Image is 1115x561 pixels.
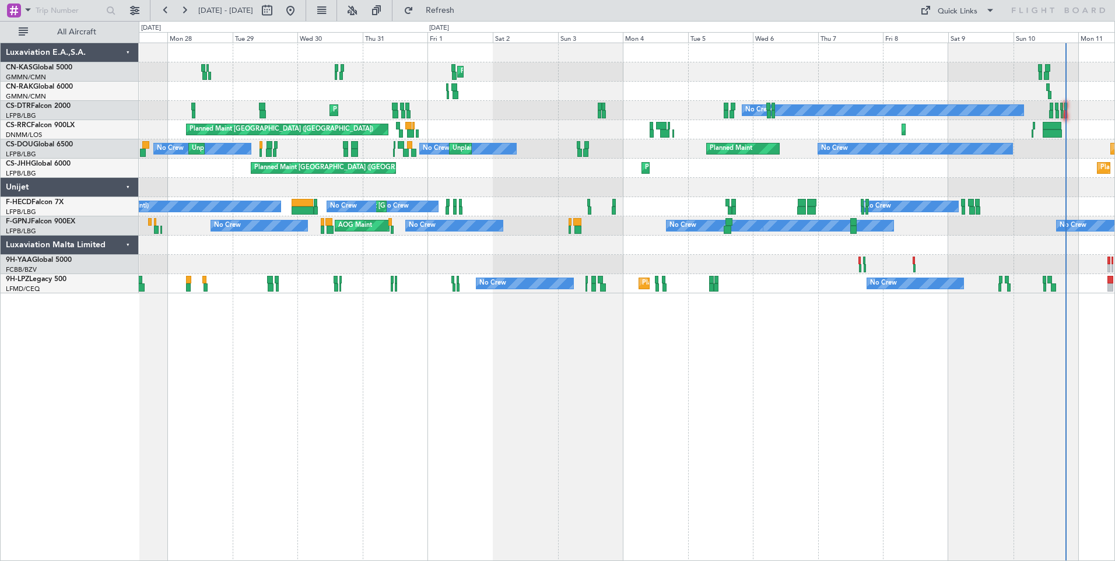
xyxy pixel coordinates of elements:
div: Sat 2 [493,32,558,43]
a: LFPB/LBG [6,169,36,178]
span: 9H-YAA [6,257,32,264]
a: DNMM/LOS [6,131,42,139]
a: CS-DOUGlobal 6500 [6,141,73,148]
div: No Crew [423,140,450,157]
a: 9H-YAAGlobal 5000 [6,257,72,264]
div: No Crew [864,198,891,215]
div: Sat 9 [948,32,1014,43]
span: [DATE] - [DATE] [198,5,253,16]
a: GMMN/CMN [6,92,46,101]
a: LFPB/LBG [6,208,36,216]
a: LFPB/LBG [6,227,36,236]
div: Wed 30 [297,32,363,43]
div: Mon 4 [623,32,688,43]
div: Planned Maint [710,140,752,157]
div: Unplanned Maint [GEOGRAPHIC_DATA] ([GEOGRAPHIC_DATA]) [192,140,384,157]
div: Sun 10 [1014,32,1079,43]
div: No Crew [382,198,409,215]
span: CN-RAK [6,83,33,90]
div: Thu 31 [363,32,428,43]
span: CS-DOU [6,141,33,148]
a: CN-KASGlobal 5000 [6,64,72,71]
span: CS-RRC [6,122,31,129]
a: FCBB/BZV [6,265,37,274]
div: No Crew [214,217,241,234]
div: No Crew [669,217,696,234]
a: 9H-LPZLegacy 500 [6,276,66,283]
div: Thu 7 [818,32,883,43]
a: CS-DTRFalcon 2000 [6,103,71,110]
div: No Crew [330,198,357,215]
button: All Aircraft [13,23,127,41]
span: CS-JHH [6,160,31,167]
a: GMMN/CMN [6,73,46,82]
a: CS-JHHGlobal 6000 [6,160,71,167]
span: 9H-LPZ [6,276,29,283]
span: All Aircraft [30,28,123,36]
span: Refresh [416,6,465,15]
div: [DATE] [141,23,161,33]
a: CS-RRCFalcon 900LX [6,122,75,129]
div: Fri 1 [427,32,493,43]
div: Planned Maint Nice ([GEOGRAPHIC_DATA]) [642,275,772,292]
div: Fri 8 [883,32,948,43]
a: CN-RAKGlobal 6000 [6,83,73,90]
div: Sun 3 [558,32,623,43]
input: Trip Number [36,2,103,19]
button: Refresh [398,1,468,20]
a: F-GPNJFalcon 900EX [6,218,75,225]
span: F-GPNJ [6,218,31,225]
div: Unplanned Maint [GEOGRAPHIC_DATA] ([GEOGRAPHIC_DATA]) [453,140,644,157]
div: Tue 29 [233,32,298,43]
div: Wed 6 [753,32,818,43]
a: LFMD/CEQ [6,285,40,293]
div: Quick Links [938,6,977,17]
a: LFPB/LBG [6,111,36,120]
div: No Crew [745,101,772,119]
div: [DATE] [429,23,449,33]
div: No Crew [157,140,184,157]
div: Planned Maint Nice ([GEOGRAPHIC_DATA]) [333,101,463,119]
div: No Crew [1060,217,1086,234]
div: No Crew [870,275,897,292]
span: CN-KAS [6,64,33,71]
div: No Crew [821,140,848,157]
div: Mon 28 [167,32,233,43]
div: Planned Maint [GEOGRAPHIC_DATA] ([GEOGRAPHIC_DATA]) [254,159,438,177]
a: F-HECDFalcon 7X [6,199,64,206]
div: No Crew [479,275,506,292]
div: AOG Maint [338,217,372,234]
a: LFPB/LBG [6,150,36,159]
div: Planned Maint [GEOGRAPHIC_DATA] ([GEOGRAPHIC_DATA]) [645,159,829,177]
span: F-HECD [6,199,31,206]
button: Quick Links [914,1,1001,20]
div: Tue 5 [688,32,753,43]
div: Planned Maint Larnaca ([GEOGRAPHIC_DATA] Intl) [905,121,1056,138]
div: No Crew [409,217,436,234]
span: CS-DTR [6,103,31,110]
div: Planned Maint Olbia (Costa Smeralda) [461,63,574,80]
div: Planned Maint [GEOGRAPHIC_DATA] ([GEOGRAPHIC_DATA]) [190,121,373,138]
